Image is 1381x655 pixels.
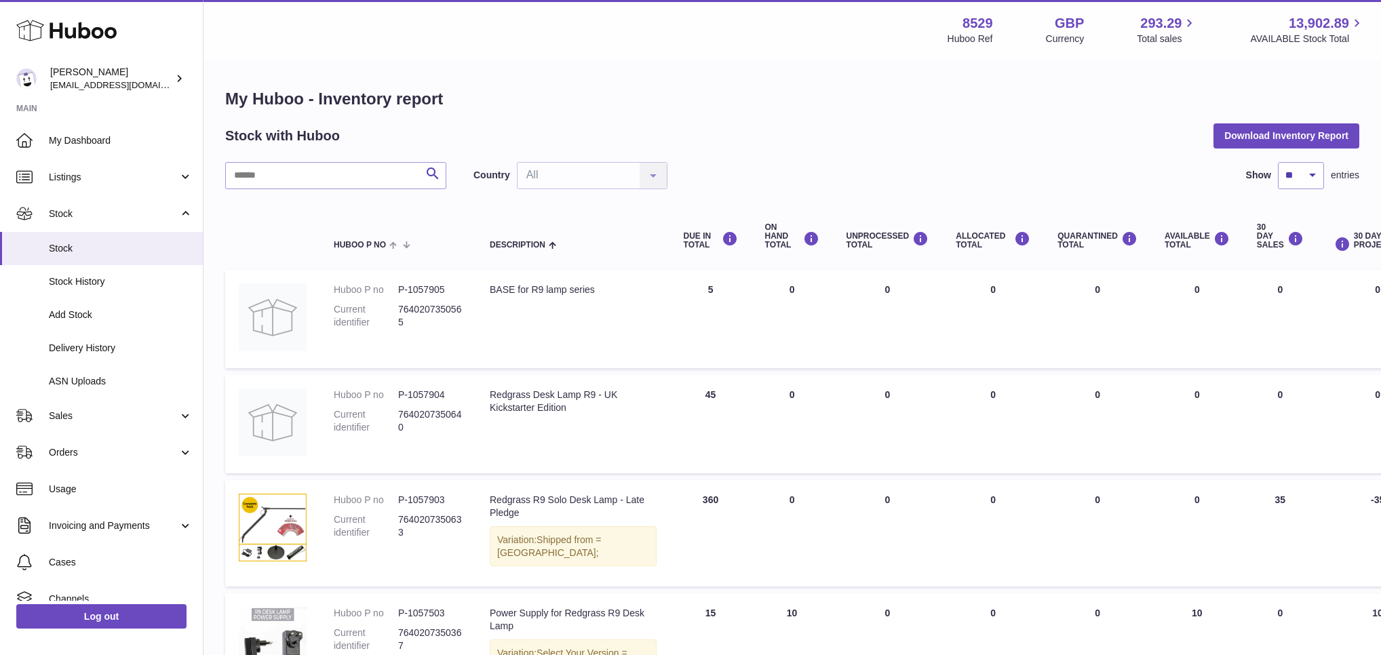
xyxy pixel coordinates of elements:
td: 0 [942,375,1044,473]
div: Variation: [490,526,657,567]
span: Stock History [49,275,193,288]
td: 5 [670,270,752,368]
img: admin@redgrass.ch [16,68,37,89]
td: 0 [1151,375,1243,473]
dt: Huboo P no [334,607,398,620]
dt: Current identifier [334,408,398,434]
span: ASN Uploads [49,375,193,388]
span: 0 [1095,608,1100,618]
div: [PERSON_NAME] [50,66,172,92]
dt: Huboo P no [334,389,398,401]
div: ON HAND Total [765,223,819,250]
span: Huboo P no [334,241,386,250]
div: 30 DAY SALES [1257,223,1304,250]
h2: Stock with Huboo [225,127,340,145]
td: 0 [942,270,1044,368]
div: Power Supply for Redgrass R9 Desk Lamp [490,607,657,633]
dt: Huboo P no [334,283,398,296]
button: Download Inventory Report [1213,123,1359,148]
span: Listings [49,171,178,184]
span: Total sales [1137,33,1197,45]
dt: Current identifier [334,303,398,329]
div: ALLOCATED Total [956,231,1030,250]
td: 0 [752,375,833,473]
dt: Current identifier [334,513,398,539]
span: 293.29 [1140,14,1182,33]
td: 0 [1151,270,1243,368]
span: entries [1331,169,1359,182]
span: AVAILABLE Stock Total [1250,33,1365,45]
label: Show [1246,169,1271,182]
dd: 7640207350640 [398,408,463,434]
dd: 7640207350565 [398,303,463,329]
span: 0 [1095,284,1100,295]
span: My Dashboard [49,134,193,147]
span: 0 [1095,389,1100,400]
strong: 8529 [962,14,993,33]
div: Huboo Ref [948,33,993,45]
div: Currency [1046,33,1085,45]
td: 360 [670,480,752,587]
dt: Huboo P no [334,494,398,507]
dd: P-1057503 [398,607,463,620]
label: Country [473,169,510,182]
td: 0 [833,375,943,473]
span: Add Stock [49,309,193,321]
dd: 7640207350633 [398,513,463,539]
span: Cases [49,556,193,569]
span: Shipped from = [GEOGRAPHIC_DATA]; [497,534,601,558]
h1: My Huboo - Inventory report [225,88,1359,110]
span: Sales [49,410,178,422]
div: AVAILABLE Total [1165,231,1230,250]
div: Redgrass Desk Lamp R9 - UK Kickstarter Edition [490,389,657,414]
td: 35 [1243,480,1317,587]
img: product image [239,494,307,561]
dd: P-1057904 [398,389,463,401]
strong: GBP [1055,14,1084,33]
dt: Current identifier [334,627,398,652]
span: Description [490,241,545,250]
span: Stock [49,207,178,220]
td: 0 [942,480,1044,587]
div: UNPROCESSED Total [847,231,929,250]
span: Channels [49,593,193,606]
div: Redgrass R9 Solo Desk Lamp - Late Pledge [490,494,657,519]
span: Invoicing and Payments [49,519,178,532]
dd: 7640207350367 [398,627,463,652]
td: 0 [1151,480,1243,587]
span: 0 [1095,494,1100,505]
td: 0 [1243,270,1317,368]
div: QUARANTINED Total [1057,231,1137,250]
td: 0 [1243,375,1317,473]
td: 0 [752,270,833,368]
dd: P-1057903 [398,494,463,507]
span: Orders [49,446,178,459]
span: Usage [49,483,193,496]
div: BASE for R9 lamp series [490,283,657,296]
div: DUE IN TOTAL [684,231,738,250]
td: 0 [752,480,833,587]
td: 45 [670,375,752,473]
a: 13,902.89 AVAILABLE Stock Total [1250,14,1365,45]
span: Stock [49,242,193,255]
td: 0 [833,480,943,587]
span: 13,902.89 [1289,14,1349,33]
img: product image [239,283,307,351]
span: [EMAIL_ADDRESS][DOMAIN_NAME] [50,79,199,90]
span: Delivery History [49,342,193,355]
a: 293.29 Total sales [1137,14,1197,45]
dd: P-1057905 [398,283,463,296]
img: product image [239,389,307,456]
td: 0 [833,270,943,368]
a: Log out [16,604,187,629]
